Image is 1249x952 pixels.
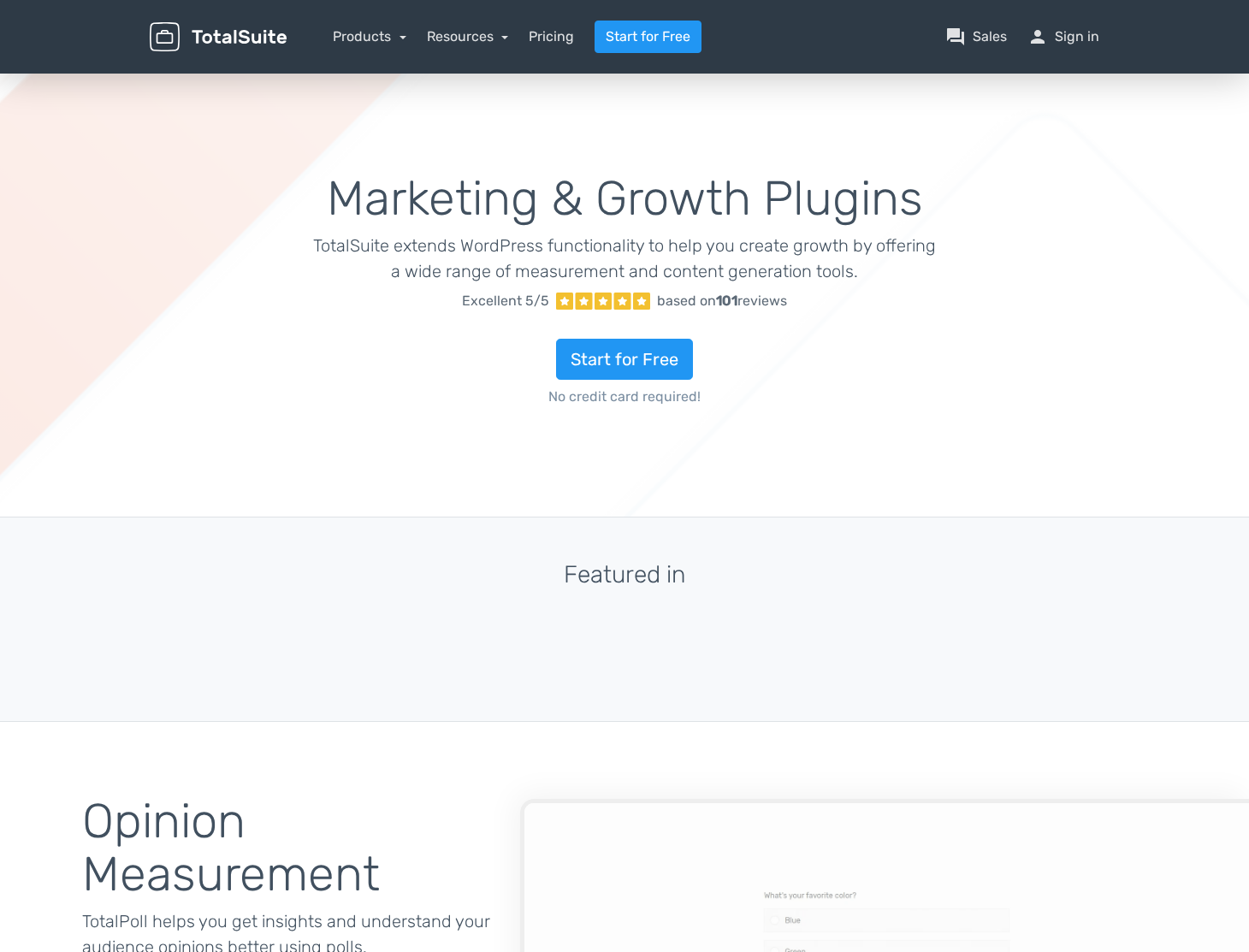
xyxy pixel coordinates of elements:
[657,291,787,311] div: based on reviews
[333,28,406,44] a: Products
[82,795,520,901] h2: Opinion Measurement
[427,28,509,44] a: Resources
[1027,27,1048,47] span: person
[945,27,966,47] span: question_answer
[716,293,737,309] strong: 101
[150,562,1099,588] h3: Featured in
[556,339,693,380] a: Start for Free
[313,387,937,407] span: No credit card required!
[462,291,549,311] span: Excellent 5/5
[313,173,937,226] h1: Marketing & Growth Plugins
[313,284,937,318] a: Excellent 5/5 based on101reviews
[150,22,287,52] img: TotalSuite for WordPress
[945,27,1007,47] a: question_answerSales
[529,27,574,47] a: Pricing
[313,233,937,284] p: TotalSuite extends WordPress functionality to help you create growth by offering a wide range of ...
[595,21,701,53] a: Start for Free
[1027,27,1099,47] a: personSign in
